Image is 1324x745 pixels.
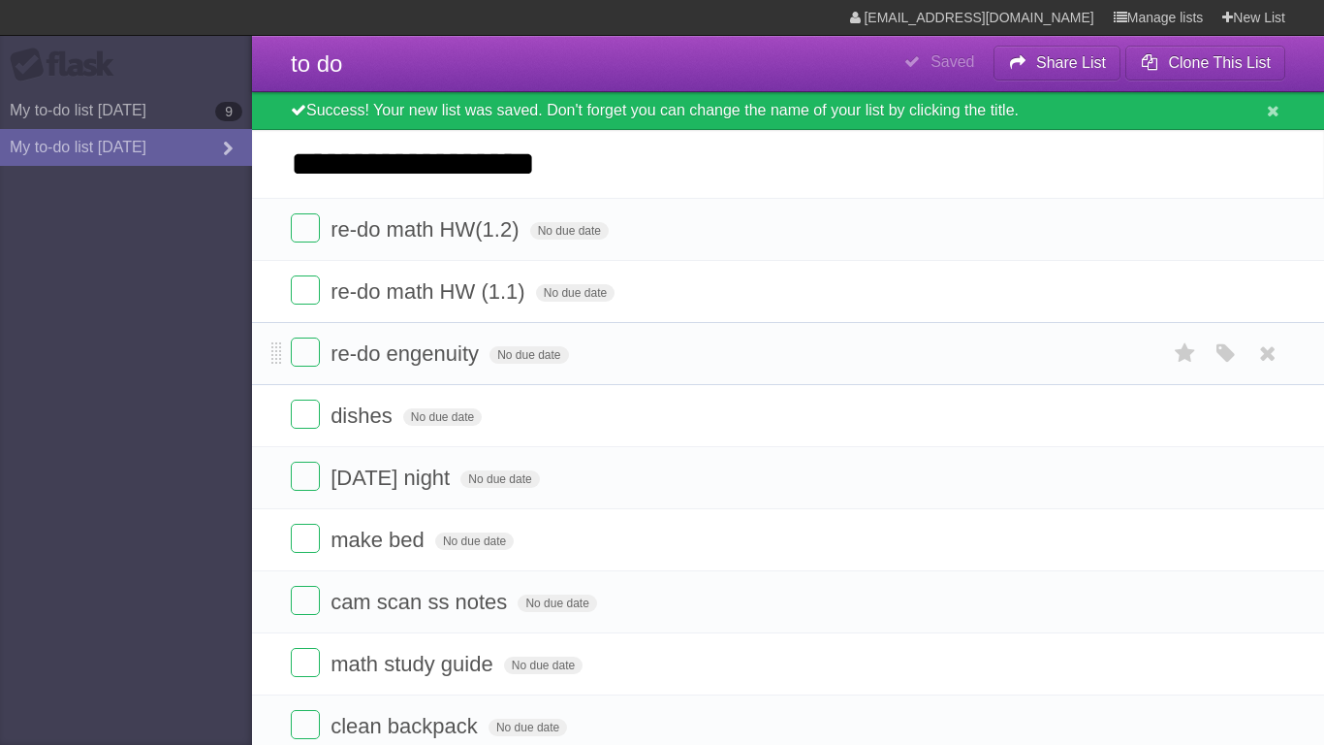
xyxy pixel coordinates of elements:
[489,719,567,736] span: No due date
[331,652,498,676] span: math study guide
[536,284,615,302] span: No due date
[252,92,1324,130] div: Success! Your new list was saved. Don't forget you can change the name of your list by clicking t...
[403,408,482,426] span: No due date
[10,48,126,82] div: Flask
[291,50,342,77] span: to do
[460,470,539,488] span: No due date
[331,217,523,242] span: re-do math HW(1.2)
[291,462,320,491] label: Done
[291,338,320,367] label: Done
[291,648,320,677] label: Done
[331,341,484,366] span: re-do engenuity
[215,102,242,121] b: 9
[504,657,583,674] span: No due date
[930,53,974,70] b: Saved
[291,400,320,429] label: Done
[291,710,320,739] label: Done
[291,275,320,305] label: Done
[291,524,320,553] label: Done
[1167,338,1204,370] label: Star task
[331,466,455,490] span: [DATE] night
[993,46,1121,81] button: Share List
[331,279,530,304] span: re-do math HW (1.1)
[331,528,429,552] span: make bed
[291,586,320,615] label: Done
[1036,54,1106,71] b: Share List
[331,404,397,428] span: dishes
[1168,54,1271,71] b: Clone This List
[331,714,483,738] span: clean backpack
[489,346,568,364] span: No due date
[291,213,320,243] label: Done
[331,590,512,614] span: cam scan ss notes
[435,533,514,550] span: No due date
[518,595,596,612] span: No due date
[1125,46,1285,81] button: Clone This List
[530,222,609,240] span: No due date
